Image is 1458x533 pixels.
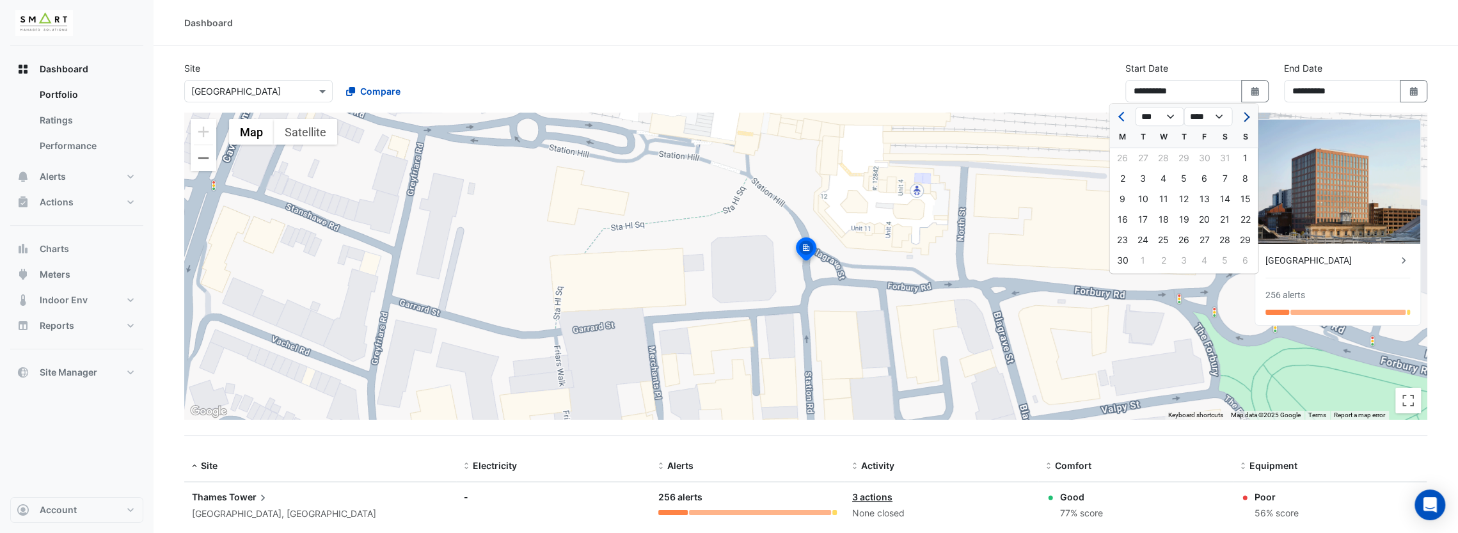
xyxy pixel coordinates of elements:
select: Select month [1135,107,1184,127]
div: 3 [1132,168,1153,189]
app-icon: Reports [17,319,29,332]
span: Indoor Env [40,294,88,306]
img: site-pin-selected.svg [792,235,820,266]
div: 12 [1173,189,1194,209]
div: 29 [1235,230,1255,250]
div: Thursday, June 5, 2025 [1173,168,1194,189]
div: 21 [1214,209,1235,230]
div: Thursday, July 3, 2025 [1173,250,1194,271]
button: Show satellite imagery [274,119,337,145]
button: Next month [1237,106,1253,127]
div: 18 [1153,209,1173,230]
div: Poor [1255,490,1299,504]
div: None closed [852,506,1031,521]
div: 6 [1194,168,1214,189]
span: Account [40,504,77,516]
div: S [1235,127,1255,147]
div: 22 [1235,209,1255,230]
button: Alerts [10,164,143,189]
div: 1 [1235,148,1255,168]
span: Compare [360,84,400,98]
div: Friday, June 6, 2025 [1194,168,1214,189]
div: T [1132,127,1153,147]
div: 30 [1112,250,1132,271]
div: Tuesday, June 24, 2025 [1132,230,1153,250]
div: 5 [1214,250,1235,271]
div: 8 [1235,168,1255,189]
div: 6 [1235,250,1255,271]
div: 56% score [1255,506,1299,521]
div: 9 [1112,189,1132,209]
div: 15 [1235,189,1255,209]
div: 256 alerts [658,490,837,505]
label: Start Date [1125,61,1168,75]
div: Friday, May 30, 2025 [1194,148,1214,168]
div: Thursday, June 26, 2025 [1173,230,1194,250]
div: Sunday, July 6, 2025 [1235,250,1255,271]
span: Alerts [667,460,693,471]
a: Performance [29,133,143,159]
div: 1 [1132,250,1153,271]
span: Comfort [1055,460,1091,471]
div: [GEOGRAPHIC_DATA], [GEOGRAPHIC_DATA] [192,507,448,521]
span: Site Manager [40,366,97,379]
div: 2 [1153,250,1173,271]
span: Site [201,460,218,471]
button: Previous month [1114,106,1130,127]
div: 23 [1112,230,1132,250]
div: Saturday, June 14, 2025 [1214,189,1235,209]
div: Open Intercom Messenger [1414,489,1445,520]
div: 4 [1153,168,1173,189]
div: Monday, June 16, 2025 [1112,209,1132,230]
button: Keyboard shortcuts [1168,411,1223,420]
div: Dashboard [184,16,233,29]
app-icon: Charts [17,243,29,255]
button: Dashboard [10,56,143,82]
div: T [1173,127,1194,147]
div: 30 [1194,148,1214,168]
button: Site Manager [10,360,143,385]
div: Friday, June 27, 2025 [1194,230,1214,250]
div: 7 [1214,168,1235,189]
div: Wednesday, June 11, 2025 [1153,189,1173,209]
div: 77% score [1060,506,1103,521]
div: 19 [1173,209,1194,230]
div: 31 [1214,148,1235,168]
div: 3 [1173,250,1194,271]
div: Sunday, June 15, 2025 [1235,189,1255,209]
div: 4 [1194,250,1214,271]
div: 13 [1194,189,1214,209]
button: Toggle fullscreen view [1395,388,1421,413]
div: Good [1060,490,1103,504]
label: Site [184,61,200,75]
div: Monday, June 2, 2025 [1112,168,1132,189]
a: Report a map error [1334,411,1385,418]
a: Open this area in Google Maps (opens a new window) [187,403,230,420]
span: Alerts [40,170,66,183]
span: Charts [40,243,69,255]
div: Tuesday, June 3, 2025 [1132,168,1153,189]
div: Sunday, June 1, 2025 [1235,148,1255,168]
div: 11 [1153,189,1173,209]
div: 17 [1132,209,1153,230]
div: 29 [1173,148,1194,168]
app-icon: Meters [17,268,29,281]
div: F [1194,127,1214,147]
div: 28 [1153,148,1173,168]
div: Monday, June 23, 2025 [1112,230,1132,250]
div: 2 [1112,168,1132,189]
app-icon: Actions [17,196,29,209]
app-icon: Dashboard [17,63,29,76]
a: 3 actions [852,491,892,502]
span: Activity [861,460,894,471]
div: M [1112,127,1132,147]
div: Sunday, June 8, 2025 [1235,168,1255,189]
div: Tuesday, May 27, 2025 [1132,148,1153,168]
app-icon: Alerts [17,170,29,183]
span: Equipment [1249,460,1297,471]
div: Wednesday, June 25, 2025 [1153,230,1173,250]
div: Dashboard [10,82,143,164]
div: 10 [1132,189,1153,209]
button: Indoor Env [10,287,143,313]
div: [GEOGRAPHIC_DATA] [1265,254,1397,267]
